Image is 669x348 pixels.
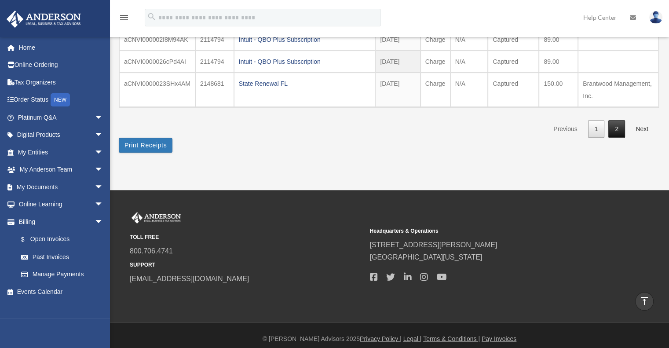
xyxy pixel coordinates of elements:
span: $ [26,234,30,245]
a: My Anderson Teamarrow_drop_down [6,161,117,179]
span: arrow_drop_down [95,143,112,161]
td: Captured [488,29,539,51]
span: arrow_drop_down [95,109,112,127]
td: Captured [488,73,539,107]
td: aCNVI0000023SHx4AM [119,73,195,107]
a: Legal | [403,335,422,342]
a: My Documentsarrow_drop_down [6,178,117,196]
a: 800.706.4741 [130,247,173,255]
span: arrow_drop_down [95,126,112,144]
td: N/A [450,73,488,107]
a: Tax Organizers [6,73,117,91]
a: Billingarrow_drop_down [6,213,117,231]
td: aCNVI0000026cPd4AI [119,51,195,73]
td: [DATE] [375,51,420,73]
a: Events Calendar [6,283,117,300]
td: [DATE] [375,29,420,51]
a: 1 [588,120,605,138]
td: Charge [420,29,450,51]
a: $Open Invoices [12,231,117,249]
a: [GEOGRAPHIC_DATA][US_STATE] [369,253,482,261]
i: vertical_align_top [639,296,650,306]
span: arrow_drop_down [95,213,112,231]
a: Order StatusNEW [6,91,117,109]
td: 89.00 [539,51,578,73]
td: 2148681 [195,73,234,107]
a: Manage Payments [12,266,117,283]
td: Charge [420,73,450,107]
a: Platinum Q&Aarrow_drop_down [6,109,117,126]
span: arrow_drop_down [95,161,112,179]
td: 150.00 [539,73,578,107]
td: N/A [450,29,488,51]
a: menu [119,15,129,23]
div: © [PERSON_NAME] Advisors 2025 [110,333,669,344]
img: User Pic [649,11,662,24]
td: aCNVI000002I8M94AK [119,29,195,51]
td: 89.00 [539,29,578,51]
td: 2114794 [195,29,234,51]
img: Anderson Advisors Platinum Portal [4,11,84,28]
div: Intuit - QBO Plus Subscription [239,33,371,46]
button: Print Receipts [119,138,172,153]
div: Intuit - QBO Plus Subscription [239,55,371,68]
span: arrow_drop_down [95,178,112,196]
a: My Entitiesarrow_drop_down [6,143,117,161]
a: Past Invoices [12,248,112,266]
i: search [147,12,157,22]
div: State Renewal FL [239,77,371,90]
a: 2 [608,120,625,138]
a: [EMAIL_ADDRESS][DOMAIN_NAME] [130,275,249,282]
a: Digital Productsarrow_drop_down [6,126,117,144]
a: Home [6,39,117,56]
small: SUPPORT [130,260,363,270]
td: N/A [450,51,488,73]
a: Previous [547,120,584,138]
a: Next [629,120,655,138]
td: 2114794 [195,51,234,73]
i: menu [119,12,129,23]
a: Pay Invoices [482,335,516,342]
td: Charge [420,51,450,73]
td: Brantwood Management, Inc. [578,73,658,107]
a: Online Ordering [6,56,117,74]
a: Terms & Conditions | [423,335,480,342]
a: Privacy Policy | [360,335,402,342]
a: [STREET_ADDRESS][PERSON_NAME] [369,241,497,249]
td: [DATE] [375,73,420,107]
small: Headquarters & Operations [369,227,603,236]
small: TOLL FREE [130,233,363,242]
td: Captured [488,51,539,73]
img: Anderson Advisors Platinum Portal [130,212,183,223]
a: Online Learningarrow_drop_down [6,196,117,213]
a: vertical_align_top [635,292,654,311]
span: arrow_drop_down [95,196,112,214]
div: NEW [51,93,70,106]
